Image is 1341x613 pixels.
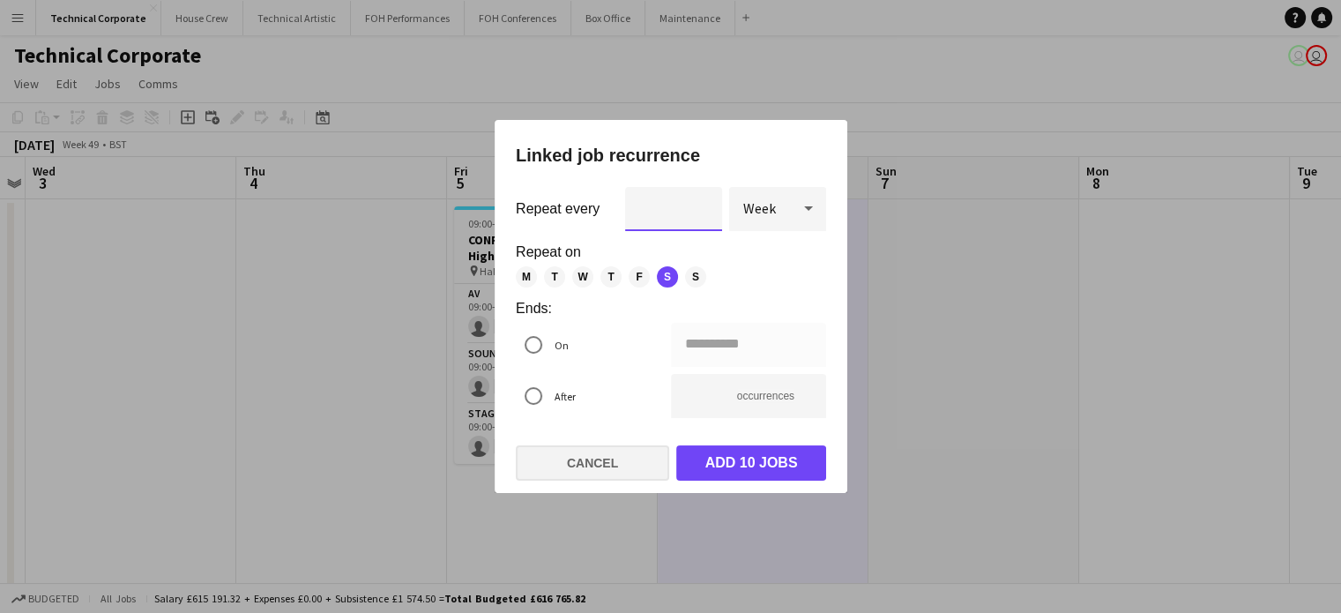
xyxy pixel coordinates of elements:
span: Week [743,199,776,217]
span: S [657,266,678,288]
label: Ends: [516,302,826,316]
button: Cancel [516,445,669,481]
span: M [516,266,537,288]
label: Repeat on [516,245,826,259]
mat-chip-listbox: Repeat weekly [516,266,826,288]
span: F [629,266,650,288]
span: T [544,266,565,288]
label: On [551,332,569,359]
span: S [685,266,706,288]
span: T [600,266,622,288]
span: W [572,266,593,288]
h1: Linked job recurrence [516,141,826,169]
label: Repeat every [516,202,600,216]
button: Add 10 jobs [676,445,826,481]
label: After [551,383,576,410]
